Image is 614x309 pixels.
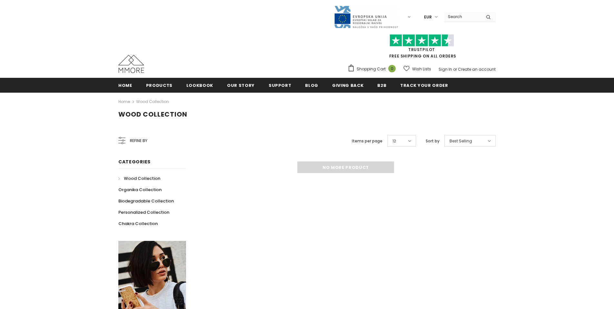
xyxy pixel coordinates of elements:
img: MMORE Cases [118,55,144,73]
span: Products [146,82,173,88]
span: Biodegradable Collection [118,198,174,204]
span: Personalized Collection [118,209,169,215]
span: FREE SHIPPING ON ALL ORDERS [348,37,496,59]
label: Items per page [352,138,382,144]
a: Wood Collection [118,173,160,184]
a: Biodegradable Collection [118,195,174,207]
a: Blog [305,78,318,92]
a: Our Story [227,78,255,92]
span: Our Story [227,82,255,88]
span: 0 [388,65,396,72]
a: Shopping Cart 0 [348,64,399,74]
span: 12 [392,138,396,144]
a: Products [146,78,173,92]
span: Giving back [332,82,363,88]
span: Refine by [130,137,147,144]
a: support [269,78,292,92]
a: Wish Lists [403,63,431,75]
span: Wood Collection [118,110,187,119]
a: Chakra Collection [118,218,158,229]
span: Wood Collection [124,175,160,181]
span: Categories [118,159,151,165]
span: EUR [424,14,432,20]
span: Wish Lists [412,66,431,72]
a: Wood Collection [136,99,169,104]
input: Search Site [444,12,481,21]
a: Javni Razpis [334,14,398,19]
span: Track your order [400,82,448,88]
a: Track your order [400,78,448,92]
span: support [269,82,292,88]
a: Organika Collection [118,184,162,195]
a: Sign In [439,67,452,72]
span: or [453,67,457,72]
a: Create an account [458,67,496,72]
a: Personalized Collection [118,207,169,218]
a: Trustpilot [408,47,435,52]
span: Organika Collection [118,187,162,193]
span: Shopping Cart [357,66,386,72]
a: Home [118,78,132,92]
span: B2B [377,82,386,88]
img: Trust Pilot Stars [390,34,454,47]
span: Home [118,82,132,88]
a: B2B [377,78,386,92]
span: Chakra Collection [118,221,158,227]
a: Giving back [332,78,363,92]
a: Home [118,98,130,106]
span: Blog [305,82,318,88]
label: Sort by [426,138,440,144]
img: Javni Razpis [334,5,398,29]
span: Best Selling [450,138,472,144]
a: Lookbook [186,78,213,92]
span: Lookbook [186,82,213,88]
